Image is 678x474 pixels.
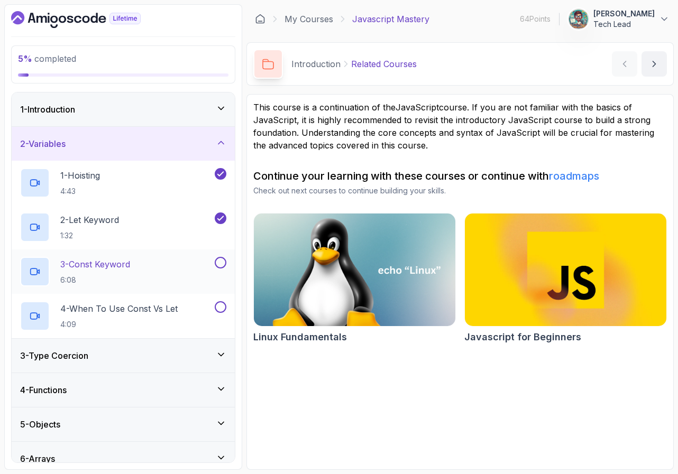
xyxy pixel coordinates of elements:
span: completed [18,53,76,64]
p: This course is a continuation of the course. If you are not familiar with the basics of JavaScrip... [253,101,667,152]
a: Linux Fundamentals cardLinux Fundamentals [253,213,456,345]
h3: 2 - Variables [20,137,66,150]
h2: Javascript for Beginners [464,330,581,345]
a: My Courses [285,13,333,25]
p: Introduction [291,58,341,70]
p: 2 - Let Keyword [60,213,119,226]
a: roadmaps [549,170,599,182]
p: 1 - Hoisting [60,169,100,182]
button: 3-Type Coercion [12,339,235,373]
h3: 5 - Objects [20,418,60,431]
p: Check out next courses to continue building your skills. [253,185,667,196]
span: 5 % [18,53,32,64]
img: Javascript for Beginners card [465,213,666,326]
p: 4 - When To Use Const Vs Let [60,302,178,315]
img: Linux Fundamentals card [254,213,455,326]
h3: 1 - Introduction [20,103,75,116]
h3: 6 - Arrays [20,452,55,465]
a: Dashboard [11,11,165,28]
p: 4:09 [60,319,178,330]
a: JavaScript [396,102,439,113]
h3: 4 - Functions [20,384,67,396]
button: 2-Let Keyword1:32 [20,212,226,242]
button: 3-Const Keyword6:08 [20,257,226,286]
button: previous content [612,51,637,77]
button: user profile image[PERSON_NAME]Tech Lead [568,8,670,30]
p: 3 - Const Keyword [60,258,130,271]
button: 5-Objects [12,407,235,441]
button: next content [642,51,667,77]
a: Javascript for Beginners cardJavascript for Beginners [464,213,667,345]
p: Javascript Mastery [352,13,429,25]
p: 1:32 [60,230,119,241]
button: 4-When To Use Const Vs Let4:09 [20,301,226,331]
h3: 3 - Type Coercion [20,349,88,362]
h2: Linux Fundamentals [253,330,347,345]
p: [PERSON_NAME] [593,8,655,19]
p: 6:08 [60,275,130,285]
h2: Continue your learning with these courses or continue with [253,169,667,183]
img: user profile image [569,9,589,29]
p: 4:43 [60,186,100,197]
p: Related Courses [351,58,417,70]
button: 1-Introduction [12,92,235,126]
button: 2-Variables [12,127,235,161]
p: Tech Lead [593,19,655,30]
p: 64 Points [520,14,551,24]
button: 4-Functions [12,373,235,407]
button: 1-Hoisting4:43 [20,168,226,198]
a: Dashboard [255,14,265,24]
